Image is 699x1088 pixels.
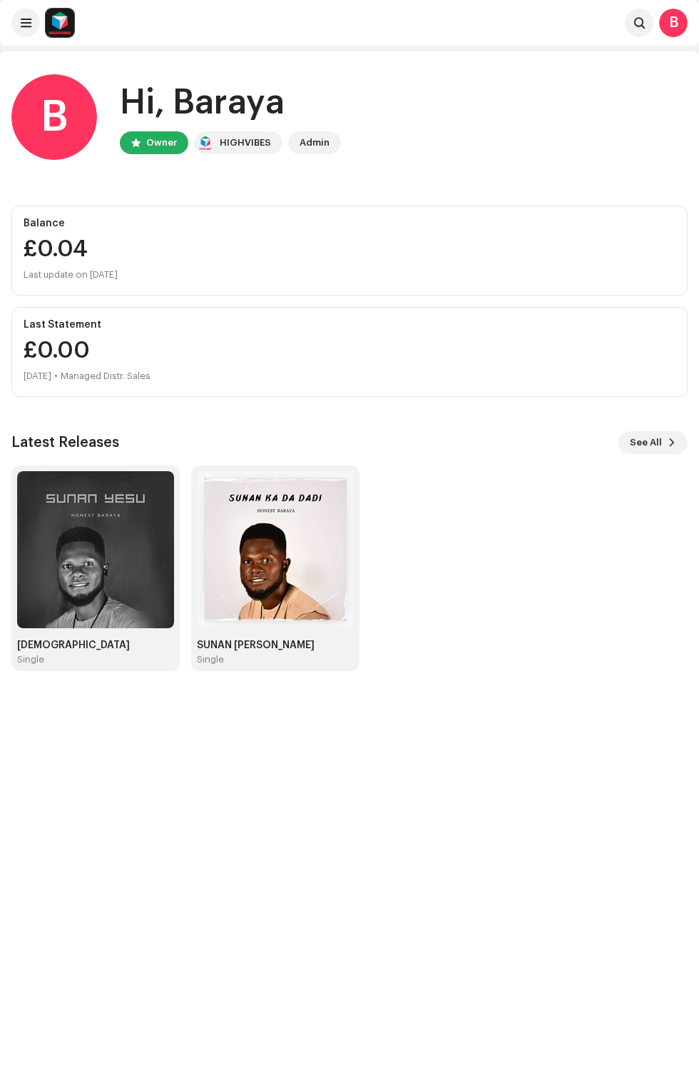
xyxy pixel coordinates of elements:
span: See All [630,428,662,457]
img: 2813dc65-7bdf-4494-b7bf-25766e73e086 [17,471,174,628]
div: HIGHVIBES [220,134,271,151]
div: Last Statement [24,319,675,331]
div: B [659,9,688,37]
div: Single [197,654,224,665]
div: Admin [300,134,330,151]
div: [DEMOGRAPHIC_DATA] [17,640,174,651]
img: feab3aad-9b62-475c-8caf-26f15a9573ee [46,9,74,37]
re-o-card-value: Balance [11,206,688,296]
img: 6cadb117-38f7-433b-9f1a-28ab56e0e298 [197,471,354,628]
div: B [11,74,97,160]
div: Managed Distr. Sales [61,368,150,385]
button: See All [618,431,688,454]
div: Hi, Baraya [120,80,341,126]
div: Last update on [DATE] [24,266,675,283]
div: Single [17,654,44,665]
div: SUNAN [PERSON_NAME] [197,640,354,651]
div: Owner [146,134,177,151]
h3: Latest Releases [11,431,119,454]
div: [DATE] [24,368,51,385]
re-o-card-value: Last Statement [11,307,688,397]
div: • [54,368,58,385]
div: Balance [24,218,675,229]
img: feab3aad-9b62-475c-8caf-26f15a9573ee [197,134,214,151]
